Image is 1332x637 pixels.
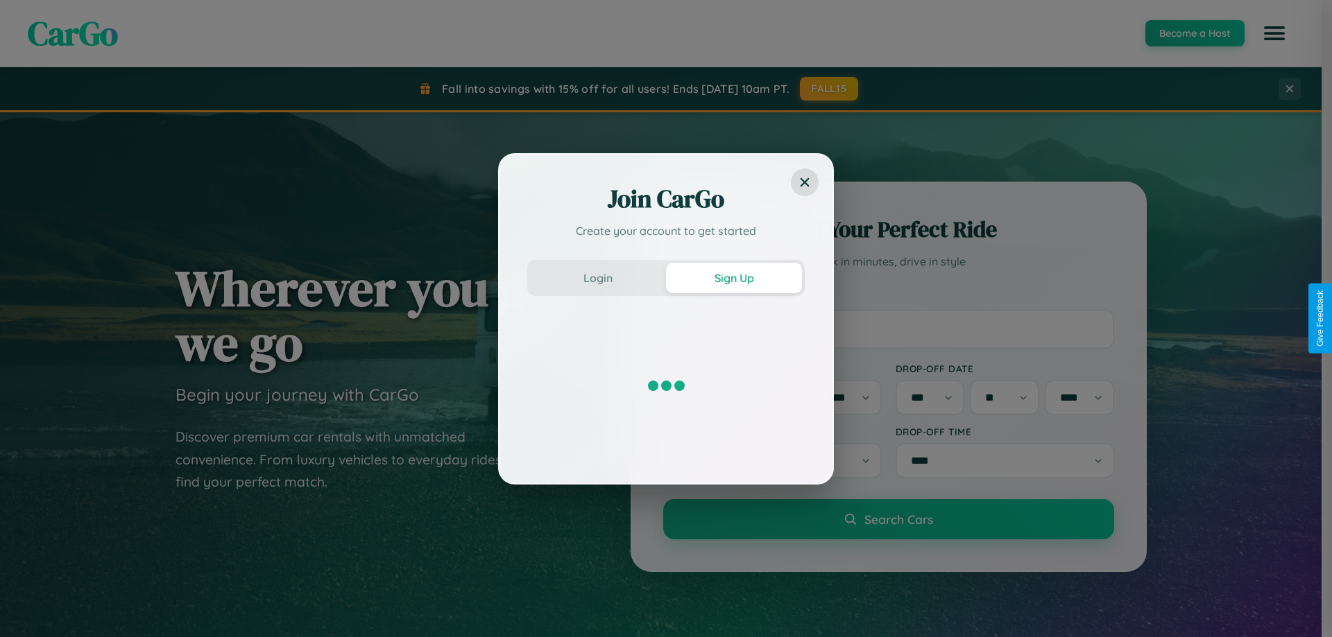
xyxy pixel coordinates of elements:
h2: Join CarGo [527,182,805,216]
button: Login [530,263,666,293]
div: Give Feedback [1315,290,1325,347]
button: Sign Up [666,263,802,293]
iframe: Intercom live chat [14,590,47,623]
p: Create your account to get started [527,222,805,239]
